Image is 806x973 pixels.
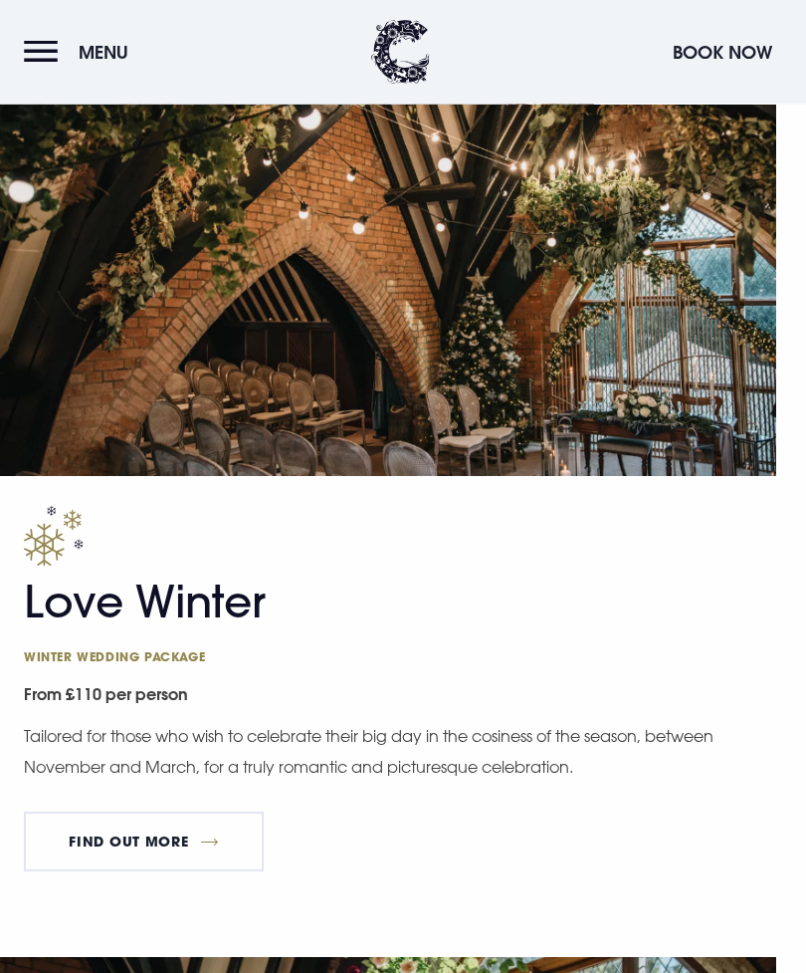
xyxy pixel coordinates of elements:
[24,722,782,783] p: Tailored for those who wish to celebrate their big day in the cosiness of the season, between Nov...
[24,507,84,567] img: Wonderful winter package page icon
[24,31,138,74] button: Menu
[24,680,782,710] small: From £110 per person
[24,577,412,665] h2: Love Winter
[24,813,264,872] a: FIND OUT MORE
[24,649,412,665] span: Winter wedding package
[371,20,431,85] img: Clandeboye Lodge
[79,41,128,64] span: Menu
[663,31,782,74] button: Book Now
